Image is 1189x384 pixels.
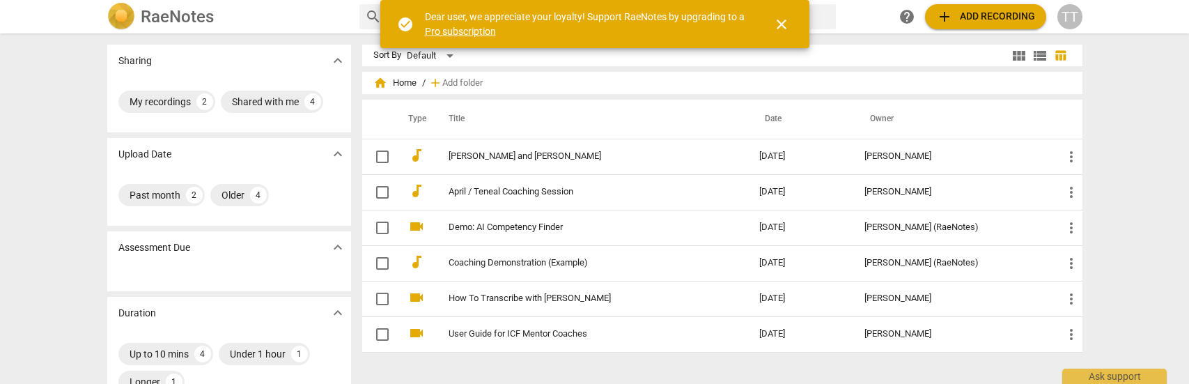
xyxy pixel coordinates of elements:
[373,76,387,90] span: home
[936,8,953,25] span: add
[130,95,191,109] div: My recordings
[449,151,709,162] a: [PERSON_NAME] and [PERSON_NAME]
[449,329,709,339] a: User Guide for ICF Mentor Coaches
[397,100,432,139] th: Type
[432,100,748,139] th: Title
[373,76,417,90] span: Home
[864,258,1041,268] div: [PERSON_NAME] (RaeNotes)
[408,325,425,341] span: videocam
[449,187,709,197] a: April / Teneal Coaching Session
[1032,47,1048,64] span: view_list
[1009,45,1029,66] button: Tile view
[107,3,348,31] a: LogoRaeNotes
[899,8,915,25] span: help
[925,4,1046,29] button: Upload
[141,7,214,26] h2: RaeNotes
[304,93,321,110] div: 4
[853,100,1052,139] th: Owner
[864,151,1041,162] div: [PERSON_NAME]
[408,289,425,306] span: videocam
[118,306,156,321] p: Duration
[864,329,1041,339] div: [PERSON_NAME]
[407,45,458,67] div: Default
[449,293,709,304] a: How To Transcribe with [PERSON_NAME]
[1050,45,1071,66] button: Table view
[329,146,346,162] span: expand_more
[449,222,709,233] a: Demo: AI Competency Finder
[748,245,853,281] td: [DATE]
[1063,326,1080,343] span: more_vert
[329,239,346,256] span: expand_more
[130,347,189,361] div: Up to 10 mins
[130,188,180,202] div: Past month
[1029,45,1050,66] button: List view
[422,78,426,89] span: /
[194,346,211,362] div: 4
[936,8,1035,25] span: Add recording
[222,188,244,202] div: Older
[327,237,348,258] button: Show more
[327,302,348,323] button: Show more
[765,8,798,41] button: Close
[327,144,348,164] button: Show more
[1063,255,1080,272] span: more_vert
[118,54,152,68] p: Sharing
[1011,47,1027,64] span: view_module
[250,187,267,203] div: 4
[408,254,425,270] span: audiotrack
[107,3,135,31] img: Logo
[408,147,425,164] span: audiotrack
[1063,291,1080,307] span: more_vert
[1062,369,1167,384] div: Ask support
[118,147,171,162] p: Upload Date
[1063,184,1080,201] span: more_vert
[291,346,308,362] div: 1
[442,78,483,89] span: Add folder
[1063,148,1080,165] span: more_vert
[425,10,748,38] div: Dear user, we appreciate your loyalty! Support RaeNotes by upgrading to a
[1063,220,1080,236] span: more_vert
[329,305,346,321] span: expand_more
[196,93,213,110] div: 2
[428,76,442,90] span: add
[118,240,190,255] p: Assessment Due
[1054,49,1067,62] span: table_chart
[748,174,853,210] td: [DATE]
[748,210,853,245] td: [DATE]
[373,50,401,61] div: Sort By
[864,187,1041,197] div: [PERSON_NAME]
[773,16,790,33] span: close
[748,100,853,139] th: Date
[365,8,382,25] span: search
[425,26,496,37] a: Pro subscription
[397,16,414,33] span: check_circle
[408,183,425,199] span: audiotrack
[329,52,346,69] span: expand_more
[748,316,853,352] td: [DATE]
[748,281,853,316] td: [DATE]
[864,222,1041,233] div: [PERSON_NAME] (RaeNotes)
[449,258,709,268] a: Coaching Demonstration (Example)
[232,95,299,109] div: Shared with me
[894,4,919,29] a: Help
[230,347,286,361] div: Under 1 hour
[327,50,348,71] button: Show more
[408,218,425,235] span: videocam
[748,139,853,174] td: [DATE]
[864,293,1041,304] div: [PERSON_NAME]
[186,187,203,203] div: 2
[1057,4,1082,29] button: TT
